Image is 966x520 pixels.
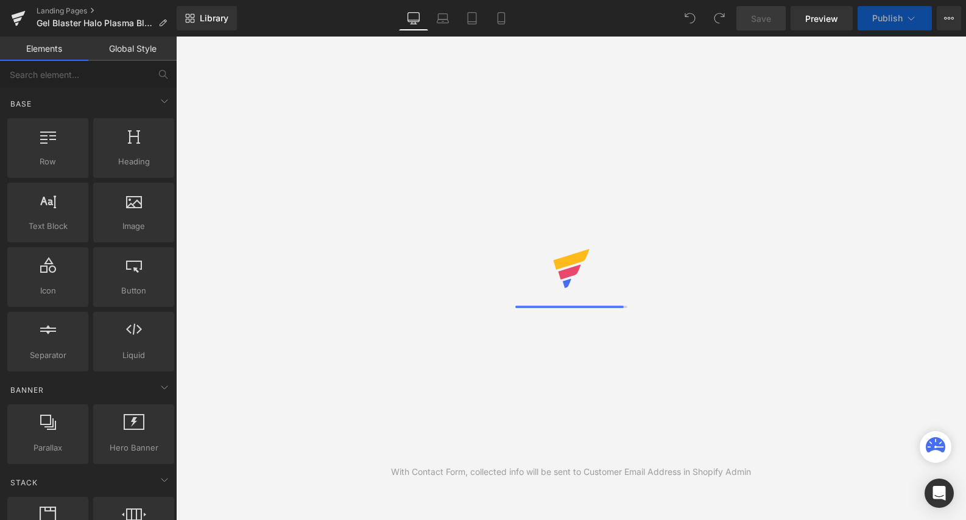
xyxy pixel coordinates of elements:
div: Open Intercom Messenger [925,479,954,508]
button: Redo [707,6,732,30]
button: More [937,6,961,30]
span: Save [751,12,771,25]
a: Preview [791,6,853,30]
span: Base [9,98,33,110]
span: Library [200,13,228,24]
span: Separator [11,349,85,362]
button: Undo [678,6,702,30]
a: Landing Pages [37,6,177,16]
span: Row [11,155,85,168]
span: Heading [97,155,171,168]
a: New Library [177,6,237,30]
span: Button [97,284,171,297]
span: Stack [9,477,39,488]
button: Publish [858,6,932,30]
div: With Contact Form, collected info will be sent to Customer Email Address in Shopify Admin [391,465,751,479]
span: Image [97,220,171,233]
a: Tablet [457,6,487,30]
span: Preview [805,12,838,25]
span: Icon [11,284,85,297]
span: Publish [872,13,903,23]
span: Gel Blaster Halo Plasma Blaster [37,18,153,28]
span: Hero Banner [97,441,171,454]
span: Text Block [11,220,85,233]
a: Global Style [88,37,177,61]
span: Banner [9,384,45,396]
a: Laptop [428,6,457,30]
span: Parallax [11,441,85,454]
span: Liquid [97,349,171,362]
a: Desktop [399,6,428,30]
a: Mobile [487,6,516,30]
